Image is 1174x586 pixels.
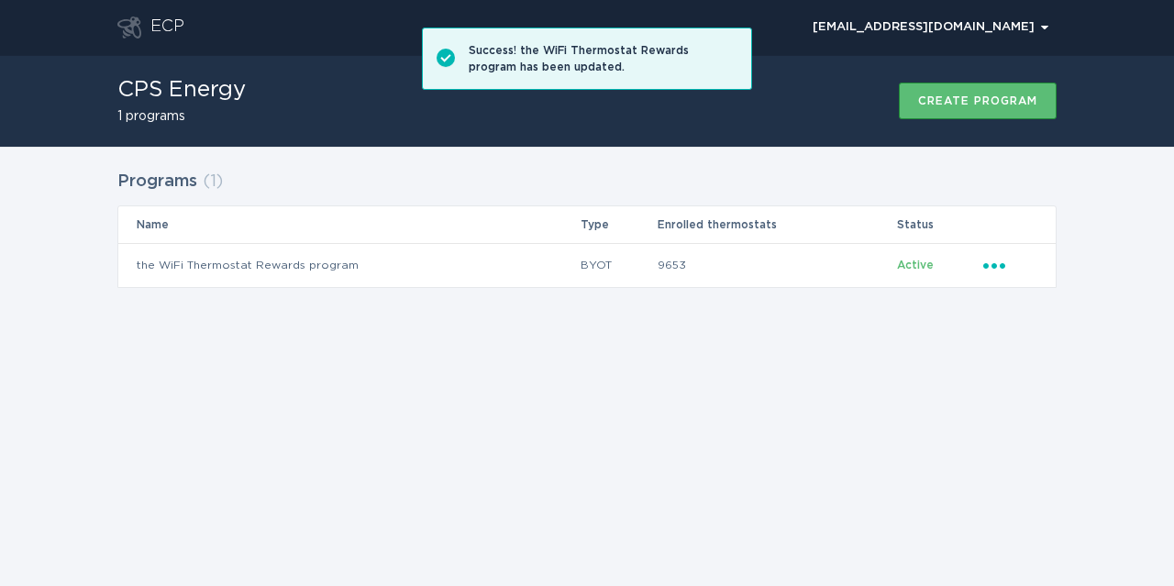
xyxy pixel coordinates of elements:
[899,83,1057,119] button: Create program
[657,206,896,243] th: Enrolled thermostats
[918,95,1037,106] div: Create program
[117,17,141,39] button: Go to dashboard
[804,14,1057,41] button: Open user account details
[117,165,197,198] h2: Programs
[813,22,1048,33] div: [EMAIL_ADDRESS][DOMAIN_NAME]
[118,243,580,287] td: the WiFi Thermostat Rewards program
[897,260,934,271] span: Active
[469,42,737,75] div: Success! the WiFi Thermostat Rewards program has been updated.
[580,206,656,243] th: Type
[983,255,1037,275] div: Popover menu
[118,243,1056,287] tr: 18211415124a43f4a33951df43db5646
[804,14,1057,41] div: Popover menu
[150,17,184,39] div: ECP
[117,79,246,101] h1: CPS Energy
[580,243,656,287] td: BYOT
[118,206,1056,243] tr: Table Headers
[657,243,896,287] td: 9653
[896,206,982,243] th: Status
[117,110,246,123] h2: 1 programs
[203,173,223,190] span: ( 1 )
[118,206,580,243] th: Name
